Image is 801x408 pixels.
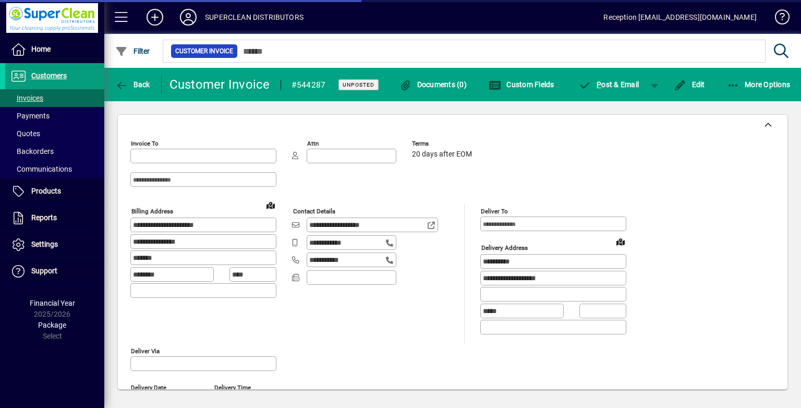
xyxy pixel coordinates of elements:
[5,142,104,160] a: Backorders
[10,112,50,120] span: Payments
[31,267,57,275] span: Support
[38,321,66,329] span: Package
[489,80,554,89] span: Custom Fields
[307,140,319,147] mat-label: Attn
[113,42,153,61] button: Filter
[603,9,757,26] div: Reception [EMAIL_ADDRESS][DOMAIN_NAME]
[113,75,153,94] button: Back
[767,2,788,36] a: Knowledge Base
[674,80,705,89] span: Edit
[5,89,104,107] a: Invoices
[115,47,150,55] span: Filter
[5,178,104,205] a: Products
[399,80,467,89] span: Documents (0)
[5,125,104,142] a: Quotes
[31,45,51,53] span: Home
[343,81,374,88] span: Unposted
[671,75,708,94] button: Edit
[5,37,104,63] a: Home
[5,258,104,284] a: Support
[214,383,251,391] mat-label: Delivery time
[579,80,639,89] span: ost & Email
[115,80,150,89] span: Back
[597,80,601,89] span: P
[10,165,72,173] span: Communications
[138,8,172,27] button: Add
[5,232,104,258] a: Settings
[412,150,472,159] span: 20 days after EOM
[10,147,54,155] span: Backorders
[412,140,475,147] span: Terms
[724,75,793,94] button: More Options
[172,8,205,27] button: Profile
[612,233,629,250] a: View on map
[10,129,40,138] span: Quotes
[169,76,270,93] div: Customer Invoice
[131,347,160,354] mat-label: Deliver via
[30,299,75,307] span: Financial Year
[31,213,57,222] span: Reports
[262,197,279,213] a: View on map
[205,9,304,26] div: SUPERCLEAN DISTRIBUTORS
[574,75,645,94] button: Post & Email
[5,205,104,231] a: Reports
[5,160,104,178] a: Communications
[175,46,233,56] span: Customer Invoice
[5,107,104,125] a: Payments
[486,75,557,94] button: Custom Fields
[104,75,162,94] app-page-header-button: Back
[31,240,58,248] span: Settings
[727,80,791,89] span: More Options
[31,71,67,80] span: Customers
[131,140,159,147] mat-label: Invoice To
[131,383,166,391] mat-label: Delivery date
[481,208,508,215] mat-label: Deliver To
[396,75,469,94] button: Documents (0)
[292,77,326,93] div: #544287
[10,94,43,102] span: Invoices
[31,187,61,195] span: Products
